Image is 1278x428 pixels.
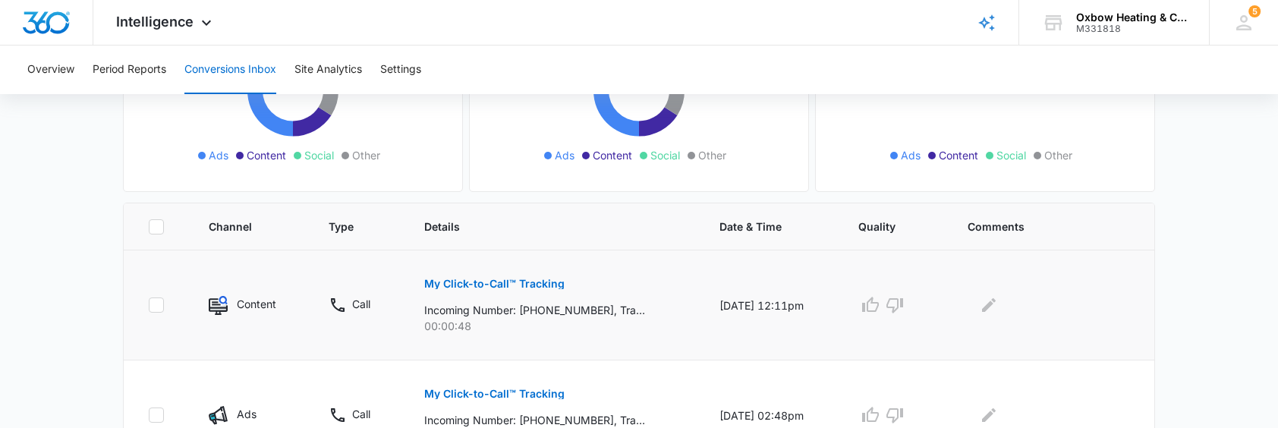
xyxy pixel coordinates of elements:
span: Quality [858,219,910,234]
button: Settings [380,46,421,94]
div: account id [1076,24,1187,34]
p: Ads [237,406,257,422]
span: Other [352,147,380,163]
p: My Click-to-Call™ Tracking [424,389,565,399]
span: Ads [901,147,921,163]
span: Content [247,147,286,163]
button: Conversions Inbox [184,46,276,94]
span: 5 [1248,5,1261,17]
button: Site Analytics [294,46,362,94]
p: Content [237,296,276,312]
span: Social [650,147,680,163]
span: Channel [209,219,269,234]
button: Period Reports [93,46,166,94]
button: Edit Comments [977,403,1001,427]
span: Comments [968,219,1108,234]
span: Other [1044,147,1072,163]
span: Social [304,147,334,163]
span: Ads [555,147,574,163]
div: notifications count [1248,5,1261,17]
span: Intelligence [116,14,194,30]
p: 00:00:48 [424,318,683,334]
p: Incoming Number: [PHONE_NUMBER], Tracking Number: [PHONE_NUMBER], Ring To: [PHONE_NUMBER], Caller... [424,302,645,318]
p: Incoming Number: [PHONE_NUMBER], Tracking Number: [PHONE_NUMBER], Ring To: [PHONE_NUMBER], Caller... [424,412,645,428]
span: Details [424,219,661,234]
p: Call [352,406,370,422]
div: account name [1076,11,1187,24]
button: My Click-to-Call™ Tracking [424,376,565,412]
button: Overview [27,46,74,94]
span: Other [698,147,726,163]
span: Content [939,147,978,163]
span: Ads [209,147,228,163]
button: Edit Comments [977,293,1001,317]
td: [DATE] 12:11pm [701,250,840,360]
span: Date & Time [719,219,800,234]
p: Call [352,296,370,312]
span: Content [593,147,632,163]
p: My Click-to-Call™ Tracking [424,279,565,289]
button: My Click-to-Call™ Tracking [424,266,565,302]
span: Social [996,147,1026,163]
span: Type [329,219,366,234]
